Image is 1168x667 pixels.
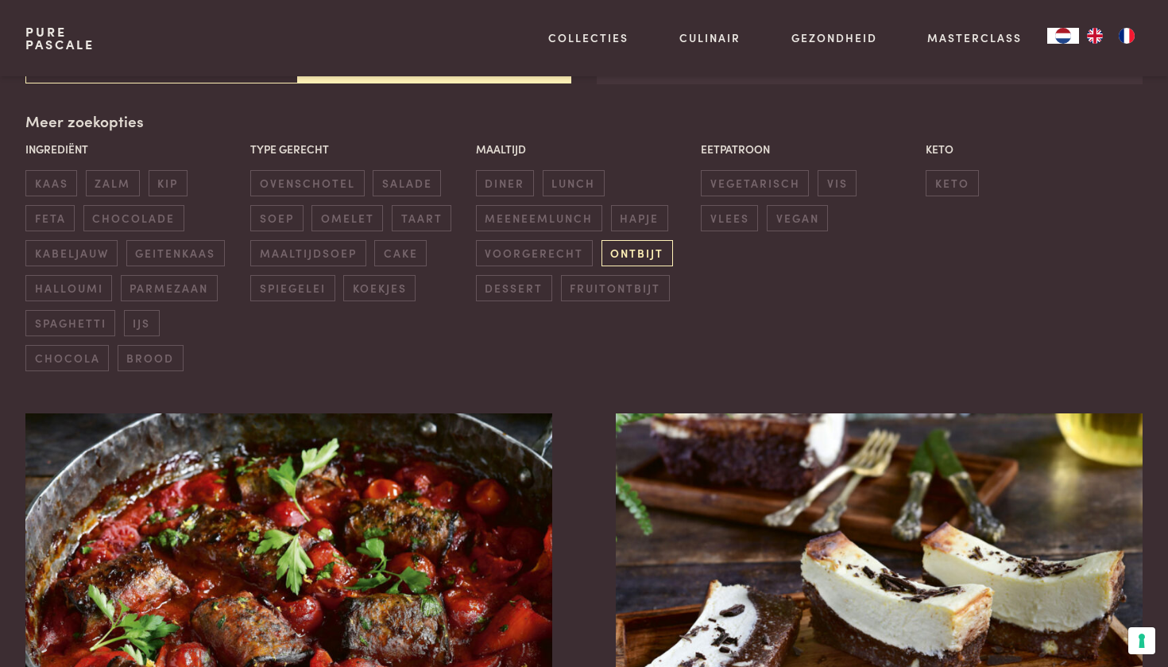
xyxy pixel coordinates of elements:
span: keto [926,170,978,196]
span: chocola [25,345,109,371]
span: kabeljauw [25,240,118,266]
span: vegetarisch [701,170,809,196]
span: taart [392,205,451,231]
span: zalm [86,170,140,196]
span: vlees [701,205,758,231]
span: vis [818,170,857,196]
span: ontbijt [601,240,673,266]
span: fruitontbijt [561,275,670,301]
span: dessert [476,275,552,301]
span: vegan [767,205,828,231]
span: lunch [543,170,605,196]
aside: Language selected: Nederlands [1047,28,1143,44]
a: FR [1111,28,1143,44]
span: brood [118,345,184,371]
a: Collecties [548,29,628,46]
button: Uw voorkeuren voor toestemming voor trackingtechnologieën [1128,627,1155,654]
span: soep [250,205,303,231]
span: geitenkaas [126,240,225,266]
span: maaltijdsoep [250,240,365,266]
p: Eetpatroon [701,141,918,157]
span: parmezaan [121,275,218,301]
p: Ingrediënt [25,141,242,157]
span: salade [373,170,441,196]
span: kaas [25,170,77,196]
ul: Language list [1079,28,1143,44]
p: Type gerecht [250,141,467,157]
span: kip [149,170,188,196]
a: Gezondheid [791,29,877,46]
a: PurePascale [25,25,95,51]
a: EN [1079,28,1111,44]
a: Culinair [679,29,741,46]
span: voorgerecht [476,240,593,266]
span: spaghetti [25,310,115,336]
span: chocolade [83,205,184,231]
a: NL [1047,28,1079,44]
span: meeneemlunch [476,205,602,231]
a: Masterclass [927,29,1022,46]
span: halloumi [25,275,112,301]
span: feta [25,205,75,231]
span: ovenschotel [250,170,364,196]
span: diner [476,170,534,196]
span: omelet [311,205,383,231]
span: koekjes [343,275,416,301]
div: Language [1047,28,1079,44]
span: cake [374,240,427,266]
span: hapje [611,205,668,231]
p: Maaltijd [476,141,693,157]
span: spiegelei [250,275,335,301]
span: ijs [124,310,160,336]
p: Keto [926,141,1143,157]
